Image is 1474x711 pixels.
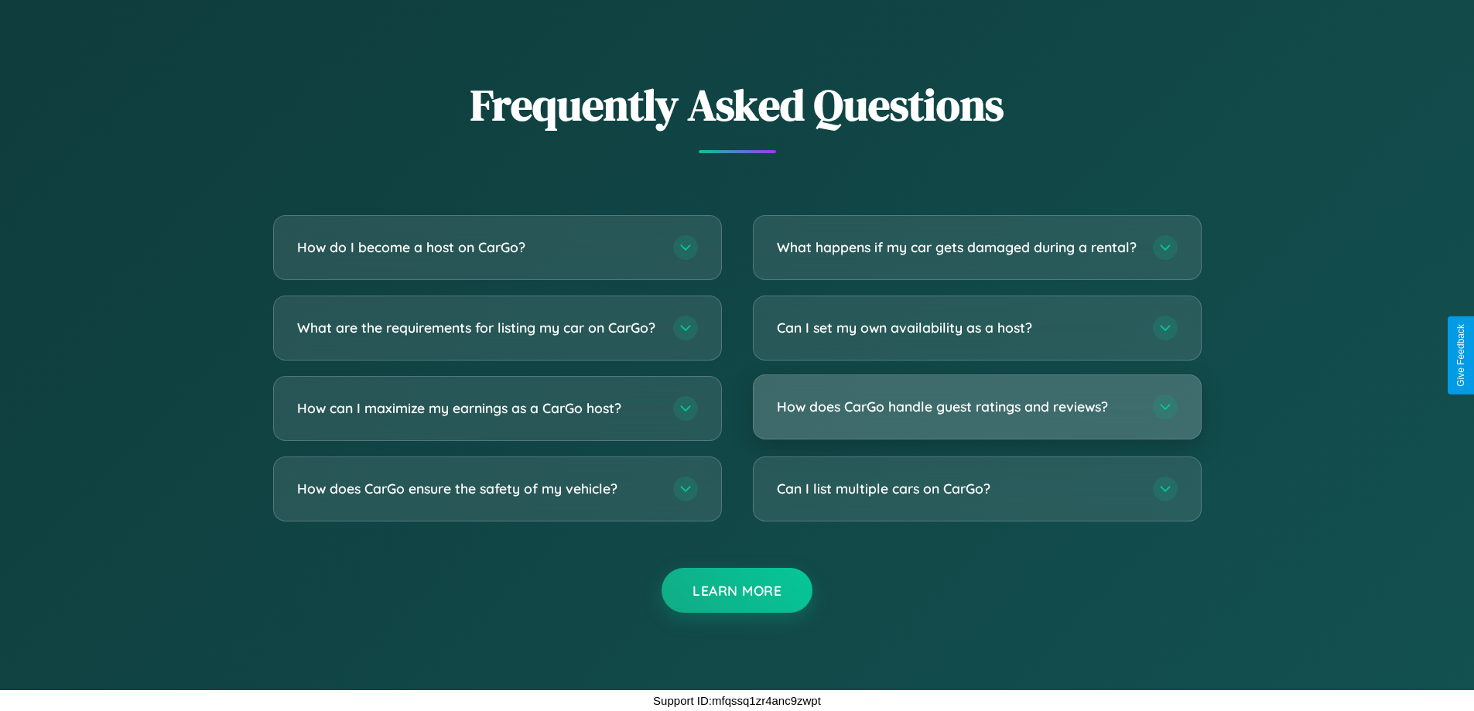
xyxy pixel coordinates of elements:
[297,318,658,337] h3: What are the requirements for listing my car on CarGo?
[297,398,658,418] h3: How can I maximize my earnings as a CarGo host?
[662,568,812,613] button: Learn More
[273,75,1202,135] h2: Frequently Asked Questions
[1455,324,1466,387] div: Give Feedback
[653,690,821,711] p: Support ID: mfqssq1zr4anc9zwpt
[777,238,1137,257] h3: What happens if my car gets damaged during a rental?
[777,479,1137,498] h3: Can I list multiple cars on CarGo?
[297,238,658,257] h3: How do I become a host on CarGo?
[777,318,1137,337] h3: Can I set my own availability as a host?
[777,397,1137,416] h3: How does CarGo handle guest ratings and reviews?
[297,479,658,498] h3: How does CarGo ensure the safety of my vehicle?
